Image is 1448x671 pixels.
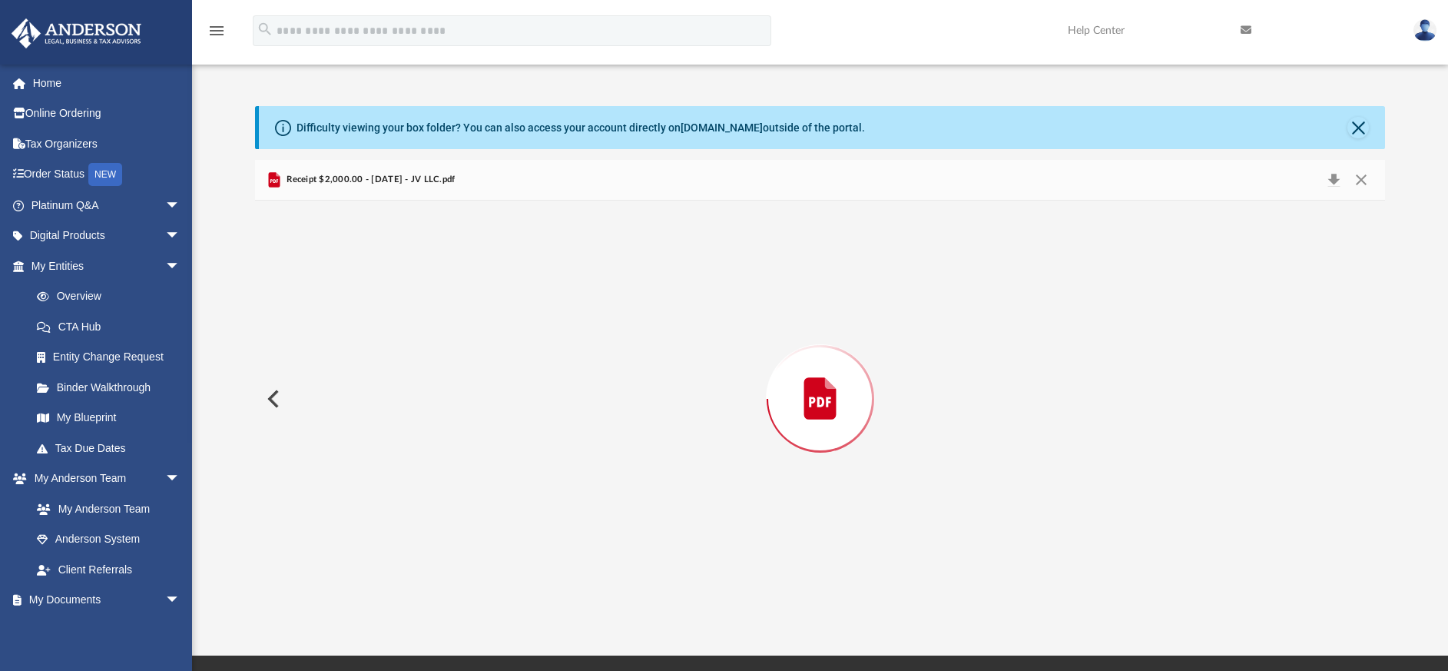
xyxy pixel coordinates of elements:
a: Overview [22,281,204,312]
a: My Documentsarrow_drop_down [11,585,196,616]
span: arrow_drop_down [165,251,196,282]
div: NEW [88,163,122,186]
div: Difficulty viewing your box folder? You can also access your account directly on outside of the p... [297,120,865,136]
a: Platinum Q&Aarrow_drop_down [11,190,204,221]
a: Client Referrals [22,554,196,585]
img: User Pic [1413,19,1436,42]
a: Entity Change Request [22,342,204,373]
button: Previous File [255,377,289,420]
button: Download [1320,169,1347,191]
a: Box [22,615,188,646]
i: menu [207,22,226,40]
img: Anderson Advisors Platinum Portal [7,18,146,48]
a: Digital Productsarrow_drop_down [11,221,204,251]
a: menu [207,29,226,40]
a: CTA Hub [22,311,204,342]
a: My Blueprint [22,403,196,433]
span: arrow_drop_down [165,221,196,252]
a: Home [11,68,204,98]
a: Anderson System [22,524,196,555]
a: My Anderson Team [22,493,188,524]
div: Preview [255,160,1386,597]
button: Close [1347,169,1375,191]
a: Online Ordering [11,98,204,129]
a: Order StatusNEW [11,159,204,191]
a: Tax Organizers [11,128,204,159]
a: [DOMAIN_NAME] [681,121,763,134]
button: Close [1347,117,1369,138]
a: My Entitiesarrow_drop_down [11,251,204,281]
a: Binder Walkthrough [22,372,204,403]
span: arrow_drop_down [165,190,196,221]
a: My Anderson Teamarrow_drop_down [11,463,196,494]
span: arrow_drop_down [165,463,196,495]
span: Receipt $2,000.00 - [DATE] - JV LLC.pdf [283,173,456,187]
a: Tax Due Dates [22,433,204,463]
span: arrow_drop_down [165,585,196,616]
i: search [257,21,273,38]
